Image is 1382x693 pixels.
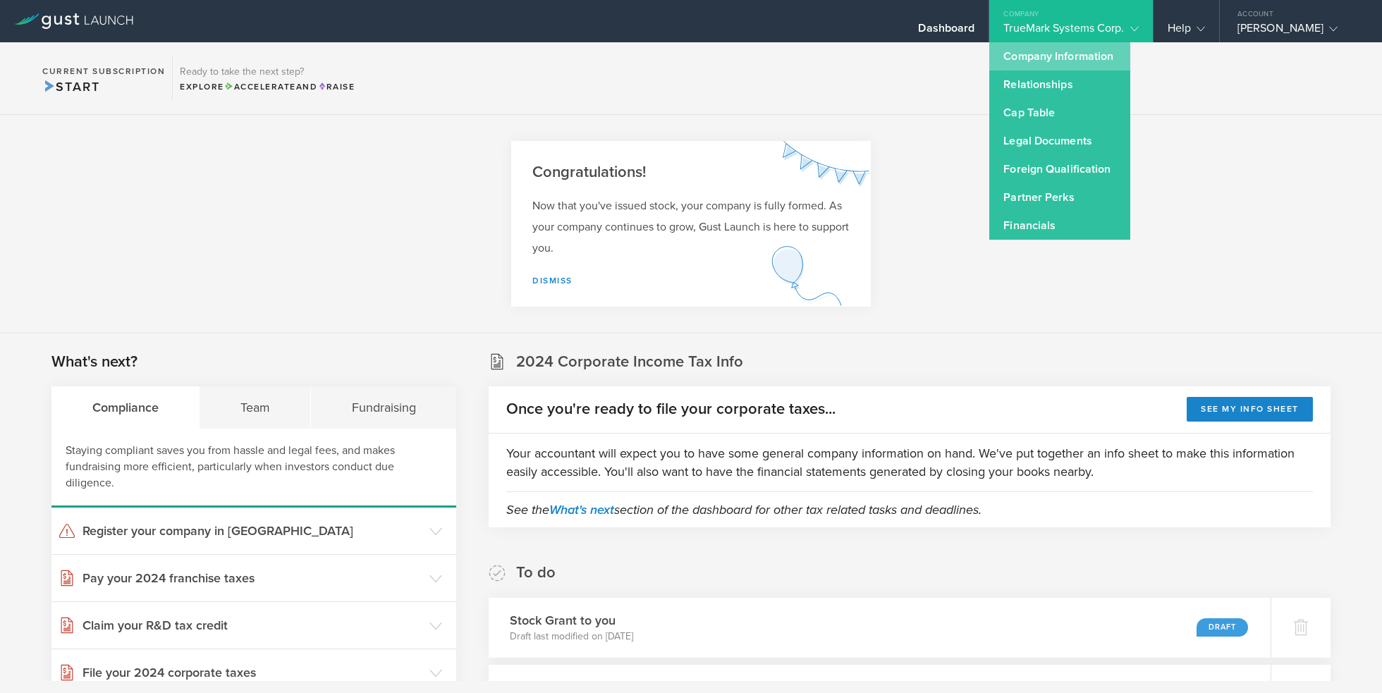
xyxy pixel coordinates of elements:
[1187,397,1313,422] button: See my info sheet
[311,386,456,429] div: Fundraising
[1311,625,1382,693] iframe: Chat Widget
[51,386,200,429] div: Compliance
[1237,21,1357,42] div: [PERSON_NAME]
[42,79,99,94] span: Start
[510,630,633,644] p: Draft last modified on [DATE]
[51,429,456,508] div: Staying compliant saves you from hassle and legal fees, and makes fundraising more efficient, par...
[224,82,318,92] span: and
[1197,618,1248,637] div: Draft
[549,502,614,517] a: What's next
[1168,21,1205,42] div: Help
[42,67,165,75] h2: Current Subscription
[180,67,355,77] h3: Ready to take the next step?
[532,162,850,183] h2: Congratulations!
[506,399,836,419] h2: Once you're ready to file your corporate taxes...
[172,56,362,100] div: Ready to take the next step?ExploreAccelerateandRaise
[224,82,296,92] span: Accelerate
[200,386,311,429] div: Team
[82,616,422,634] h3: Claim your R&D tax credit
[51,352,137,372] h2: What's next?
[516,352,743,372] h2: 2024 Corporate Income Tax Info
[506,502,982,517] em: See the section of the dashboard for other tax related tasks and deadlines.
[82,663,422,682] h3: File your 2024 corporate taxes
[489,598,1271,658] div: Stock Grant to youDraft last modified on [DATE]Draft
[317,82,355,92] span: Raise
[532,276,573,286] a: Dismiss
[82,569,422,587] h3: Pay your 2024 franchise taxes
[82,522,422,540] h3: Register your company in [GEOGRAPHIC_DATA]
[506,444,1313,481] p: Your accountant will expect you to have some general company information on hand. We've put toget...
[510,611,633,630] h3: Stock Grant to you
[1003,21,1138,42] div: TrueMark Systems Corp.
[180,80,355,93] div: Explore
[918,21,974,42] div: Dashboard
[516,563,556,583] h2: To do
[532,195,850,259] p: Now that you've issued stock, your company is fully formed. As your company continues to grow, Gu...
